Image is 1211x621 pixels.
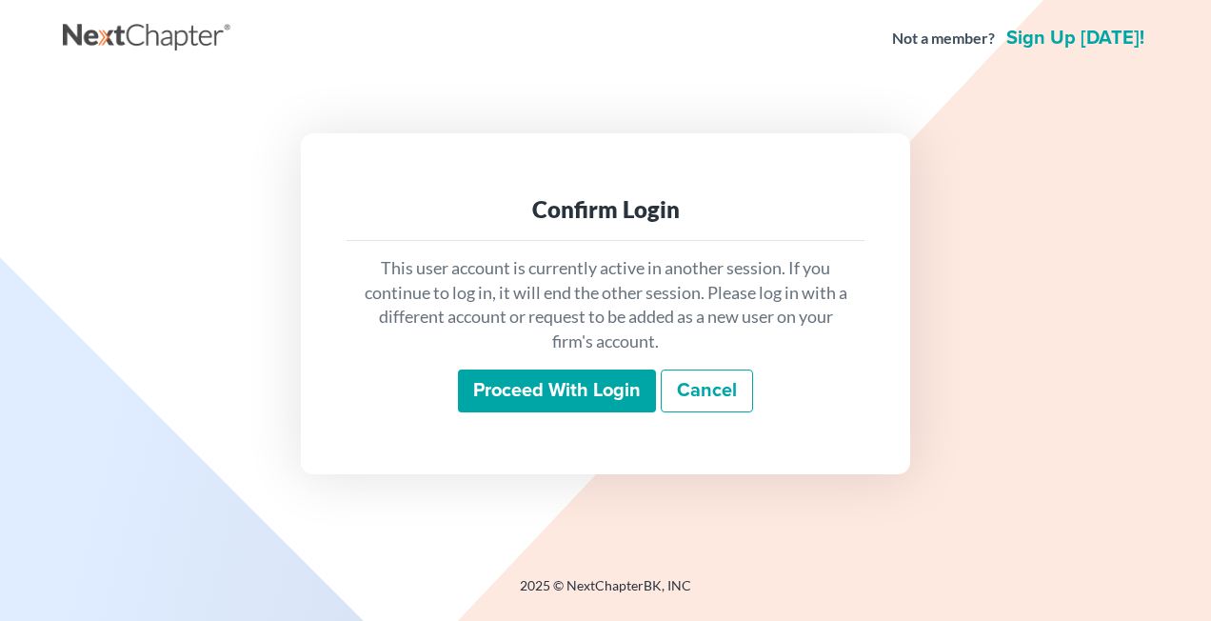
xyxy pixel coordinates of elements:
div: 2025 © NextChapterBK, INC [63,576,1148,611]
p: This user account is currently active in another session. If you continue to log in, it will end ... [362,256,849,354]
a: Cancel [661,370,753,413]
strong: Not a member? [892,28,995,50]
a: Sign up [DATE]! [1003,29,1148,48]
input: Proceed with login [458,370,656,413]
div: Confirm Login [362,194,849,225]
